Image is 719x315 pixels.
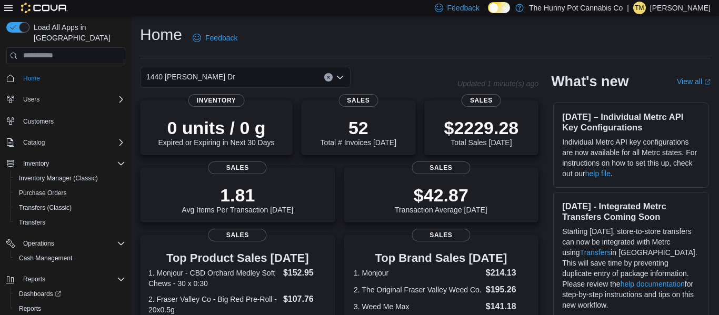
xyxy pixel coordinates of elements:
[21,3,68,13] img: Cova
[188,27,242,48] a: Feedback
[15,172,125,185] span: Inventory Manager (Classic)
[19,115,58,128] a: Customers
[19,204,72,212] span: Transfers (Classic)
[412,161,470,174] span: Sales
[19,93,125,106] span: Users
[23,239,54,248] span: Operations
[148,252,327,265] h3: Top Product Sales [DATE]
[23,275,45,283] span: Reports
[412,229,470,241] span: Sales
[15,201,76,214] a: Transfers (Classic)
[23,74,40,83] span: Home
[283,267,327,279] dd: $152.95
[321,117,396,147] div: Total # Invoices [DATE]
[488,2,510,13] input: Dark Mode
[19,93,44,106] button: Users
[444,117,518,147] div: Total Sales [DATE]
[208,229,267,241] span: Sales
[15,302,45,315] a: Reports
[2,70,129,86] button: Home
[15,187,125,199] span: Purchase Orders
[148,294,279,315] dt: 2. Fraser Valley Co - Big Red Pre-Roll - 20x0.5g
[395,185,487,214] div: Transaction Average [DATE]
[158,117,275,138] p: 0 units / 0 g
[354,301,482,312] dt: 3. Weed Me Max
[2,135,129,150] button: Catalog
[585,169,611,178] a: help file
[354,284,482,295] dt: 2. The Original Fraser Valley Weed Co.
[650,2,711,14] p: [PERSON_NAME]
[15,288,125,300] span: Dashboards
[19,254,72,262] span: Cash Management
[11,287,129,301] a: Dashboards
[562,226,700,310] p: Starting [DATE], store-to-store transfers can now be integrated with Metrc using in [GEOGRAPHIC_D...
[19,114,125,127] span: Customers
[19,157,125,170] span: Inventory
[529,2,623,14] p: The Hunny Pot Cannabis Co
[11,186,129,200] button: Purchase Orders
[15,201,125,214] span: Transfers (Classic)
[15,187,71,199] a: Purchase Orders
[15,216,49,229] a: Transfers
[158,117,275,147] div: Expired or Expiring in Next 30 Days
[338,94,378,107] span: Sales
[11,200,129,215] button: Transfers (Classic)
[486,300,528,313] dd: $141.18
[562,111,700,133] h3: [DATE] – Individual Metrc API Key Configurations
[23,138,45,147] span: Catalog
[19,72,125,85] span: Home
[621,280,685,288] a: help documentation
[15,288,65,300] a: Dashboards
[19,136,125,149] span: Catalog
[23,95,39,104] span: Users
[2,113,129,128] button: Customers
[140,24,182,45] h1: Home
[15,302,125,315] span: Reports
[486,283,528,296] dd: $195.26
[15,252,125,265] span: Cash Management
[19,237,58,250] button: Operations
[447,3,480,13] span: Feedback
[627,2,629,14] p: |
[205,33,237,43] span: Feedback
[324,73,333,82] button: Clear input
[704,79,711,85] svg: External link
[283,293,327,306] dd: $107.76
[457,79,538,88] p: Updated 1 minute(s) ago
[182,185,293,206] p: 1.81
[11,171,129,186] button: Inventory Manager (Classic)
[182,185,293,214] div: Avg Items Per Transaction [DATE]
[208,161,267,174] span: Sales
[19,273,49,286] button: Reports
[354,252,528,265] h3: Top Brand Sales [DATE]
[677,77,711,86] a: View allExternal link
[2,272,129,287] button: Reports
[551,73,628,90] h2: What's new
[580,248,611,257] a: Transfers
[562,201,700,222] h3: [DATE] - Integrated Metrc Transfers Coming Soon
[19,290,61,298] span: Dashboards
[19,304,41,313] span: Reports
[146,70,235,83] span: 1440 [PERSON_NAME] Dr
[19,273,125,286] span: Reports
[15,172,102,185] a: Inventory Manager (Classic)
[2,92,129,107] button: Users
[321,117,396,138] p: 52
[11,215,129,230] button: Transfers
[336,73,344,82] button: Open list of options
[188,94,245,107] span: Inventory
[23,117,54,126] span: Customers
[19,174,98,182] span: Inventory Manager (Classic)
[486,267,528,279] dd: $214.13
[15,252,76,265] a: Cash Management
[633,2,646,14] div: Teah Merrington
[148,268,279,289] dt: 1. Monjour - CBD Orchard Medley Soft Chews - 30 x 0:30
[19,237,125,250] span: Operations
[635,2,644,14] span: TM
[15,216,125,229] span: Transfers
[462,94,501,107] span: Sales
[562,137,700,179] p: Individual Metrc API key configurations are now available for all Metrc states. For instructions ...
[19,72,44,85] a: Home
[354,268,482,278] dt: 1. Monjour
